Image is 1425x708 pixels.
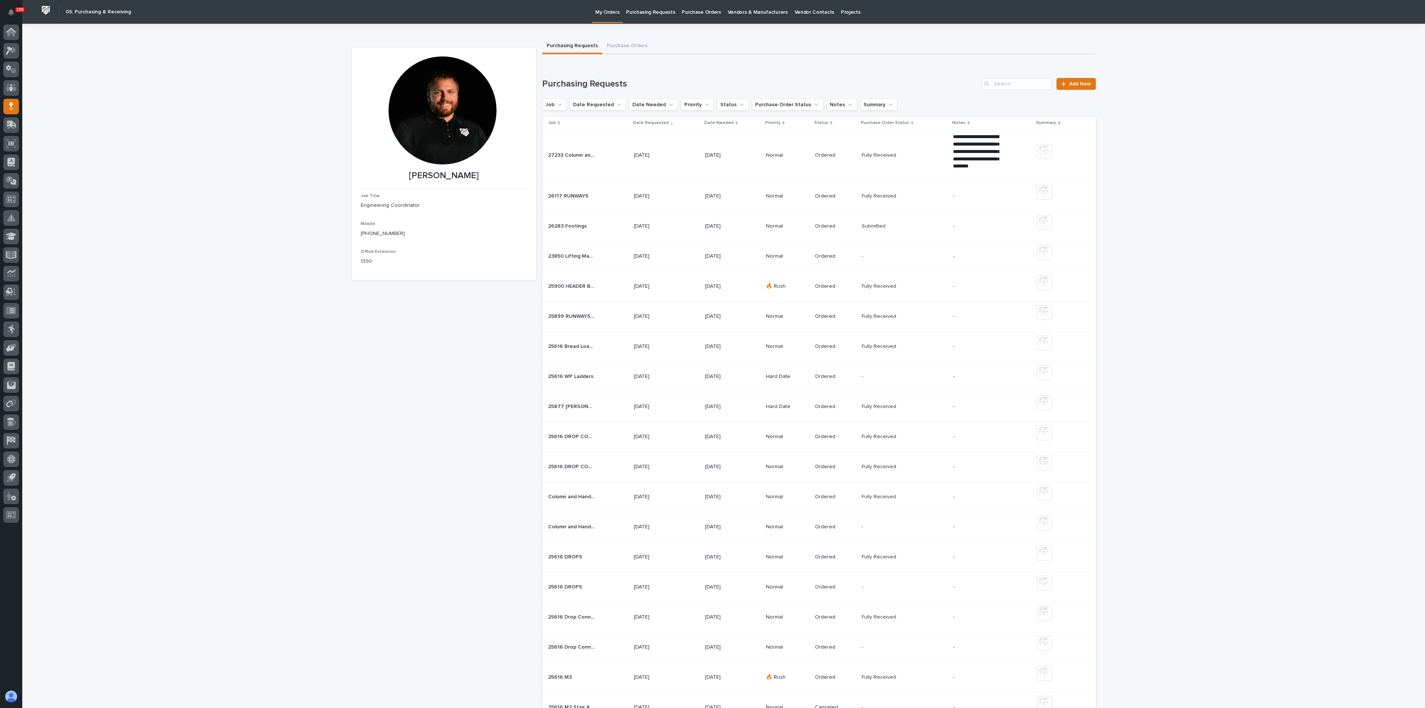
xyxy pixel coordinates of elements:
[705,404,751,410] p: [DATE]
[861,119,909,127] p: Purchase Order Status
[862,552,898,560] p: Fully Received
[542,632,1096,662] tr: 25616 Drop Connections25616 Drop Connections [DATE][DATE]NormalOrdered-- -
[361,202,527,209] p: Engineering Coordinator
[815,434,855,440] p: Ordered
[629,99,678,111] button: Date Needed
[766,674,809,681] p: 🔥 Rush
[953,464,999,470] p: -
[542,211,1096,241] tr: 26283 Footings26283 Footings [DATE][DATE]NormalOrderedSubmittedSubmitted -
[953,253,999,260] p: -
[815,554,855,560] p: Ordered
[953,494,999,500] p: -
[634,313,680,320] p: [DATE]
[766,223,809,229] p: Normal
[548,402,596,410] p: 25877 [PERSON_NAME]
[542,542,1096,572] tr: 25616 DROPS25616 DROPS [DATE][DATE]NormalOrderedFully ReceivedFully Received -
[548,492,596,500] p: Column and Handrails
[3,4,19,20] button: Notifications
[815,152,855,159] p: Ordered
[705,614,751,620] p: [DATE]
[815,343,855,350] p: Ordered
[815,614,855,620] p: Ordered
[766,193,809,199] p: Normal
[634,193,680,199] p: [DATE]
[705,152,751,159] p: [DATE]
[66,9,131,15] h2: 05. Purchasing & Receiving
[634,434,680,440] p: [DATE]
[542,332,1096,362] tr: 25616 Bread Loaves25616 Bread Loaves [DATE][DATE]NormalOrderedFully ReceivedFully Received -
[542,241,1096,271] tr: 23850 Lifting Magnet Spreader Bar23850 Lifting Magnet Spreader Bar [DATE][DATE]NormalOrdered-- -
[826,99,857,111] button: Notes
[953,223,999,229] p: -
[862,151,898,159] p: Fully Received
[815,313,855,320] p: Ordered
[766,373,809,380] p: Hard Date
[548,643,596,650] p: 25616 Drop Connections
[862,282,898,290] p: Fully Received
[953,343,999,350] p: -
[815,584,855,590] p: Ordered
[953,373,999,380] p: -
[681,99,714,111] button: Priority
[634,404,680,410] p: [DATE]
[548,583,584,590] p: 25616 DROPS
[815,223,855,229] p: Ordered
[542,482,1096,512] tr: Column and HandrailsColumn and Handrails [DATE][DATE]NormalOrderedFully ReceivedFully Received -
[953,404,999,410] p: -
[705,524,751,530] p: [DATE]
[634,223,680,229] p: [DATE]
[634,283,680,290] p: [DATE]
[815,494,855,500] p: Ordered
[542,39,602,54] button: Purchasing Requests
[705,283,751,290] p: [DATE]
[634,253,680,260] p: [DATE]
[542,662,1096,692] tr: 25616 M325616 M3 [DATE][DATE]🔥 RushOrderedFully ReceivedFully Received -
[634,554,680,560] p: [DATE]
[953,313,999,320] p: -
[766,313,809,320] p: Normal
[361,194,380,198] span: Job Title
[717,99,749,111] button: Status
[705,434,751,440] p: [DATE]
[953,554,999,560] p: -
[766,524,809,530] p: Normal
[548,432,596,440] p: 25616 DROP CONNECTIONS
[542,392,1096,422] tr: 25877 [PERSON_NAME]25877 [PERSON_NAME] [DATE][DATE]Hard DateOrderedFully ReceivedFully Received -
[361,249,396,254] span: Office Extension
[953,614,999,620] p: -
[815,524,855,530] p: Ordered
[548,252,596,260] p: 23850 Lifting Magnet Spreader Bar
[953,524,999,530] p: -
[862,613,898,620] p: Fully Received
[542,99,567,111] button: Job
[361,222,375,226] span: Mobile
[862,252,865,260] p: -
[705,644,751,650] p: [DATE]
[862,372,865,380] p: -
[548,342,596,350] p: 25616 Bread Loaves
[548,522,596,530] p: Column and Handrails
[634,343,680,350] p: [DATE]
[542,452,1096,482] tr: 25616 DROP CONNECTIONS25616 DROP CONNECTIONS [DATE][DATE]NormalOrderedFully ReceivedFully Received -
[705,464,751,470] p: [DATE]
[634,584,680,590] p: [DATE]
[766,584,809,590] p: Normal
[548,222,588,229] p: 26283 Footings
[542,572,1096,602] tr: 25616 DROPS25616 DROPS [DATE][DATE]NormalOrdered-- -
[634,494,680,500] p: [DATE]
[705,554,751,560] p: [DATE]
[39,3,53,17] img: Workspace Logo
[862,312,898,320] p: Fully Received
[542,181,1096,211] tr: 26117 RUNWAYS26117 RUNWAYS [DATE][DATE]NormalOrderedFully ReceivedFully Received -
[766,464,809,470] p: Normal
[548,372,595,380] p: 25616 WP Ladders
[814,119,828,127] p: Status
[634,152,680,159] p: [DATE]
[548,312,596,320] p: 25899 RUNWAYS AND COLUMNS
[862,492,898,500] p: Fully Received
[952,119,966,127] p: Notes
[766,404,809,410] p: Hard Date
[766,152,809,159] p: Normal
[361,258,527,265] p: 1390
[766,343,809,350] p: Normal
